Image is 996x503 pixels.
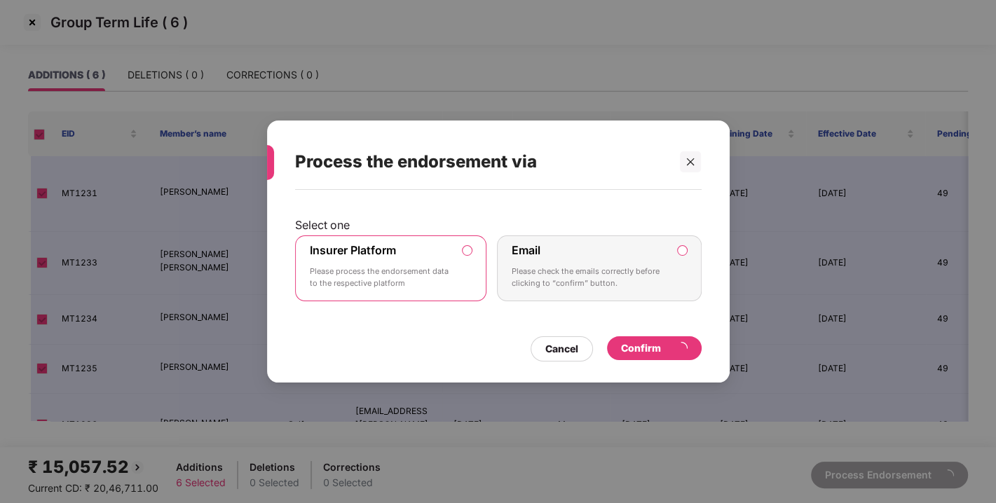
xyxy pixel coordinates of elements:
[295,218,702,232] p: Select one
[463,246,472,255] input: Insurer PlatformPlease process the endorsement data to the respective platform
[674,341,688,355] span: loading
[310,243,396,257] label: Insurer Platform
[545,341,578,357] div: Cancel
[678,246,687,255] input: EmailPlease check the emails correctly before clicking to “confirm” button.
[310,266,453,290] p: Please process the endorsement data to the respective platform
[512,243,540,257] label: Email
[512,266,667,290] p: Please check the emails correctly before clicking to “confirm” button.
[685,157,695,167] span: close
[295,135,668,189] div: Process the endorsement via
[621,340,688,356] div: Confirm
